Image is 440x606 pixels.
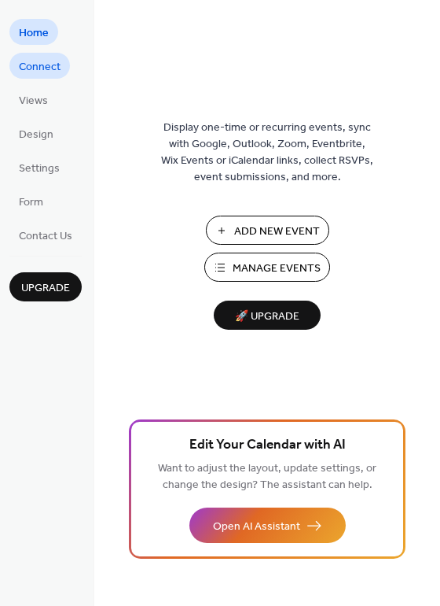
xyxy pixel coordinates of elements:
a: Connect [9,53,70,79]
button: Upgrade [9,272,82,301]
span: Contact Us [19,228,72,245]
a: Contact Us [9,222,82,248]
span: Want to adjust the layout, update settings, or change the design? The assistant can help. [158,458,376,496]
span: Form [19,194,43,211]
a: Form [9,188,53,214]
span: Home [19,25,49,42]
button: 🚀 Upgrade [214,301,321,330]
button: Open AI Assistant [189,508,346,543]
button: Manage Events [204,253,330,282]
span: Edit Your Calendar with AI [189,434,346,456]
span: Connect [19,59,60,76]
span: Display one-time or recurring events, sync with Google, Outlook, Zoom, Eventbrite, Wix Events or ... [161,120,373,186]
span: Design [19,127,53,143]
a: Design [9,120,63,146]
a: Views [9,87,57,113]
span: Add New Event [234,224,320,240]
a: Settings [9,154,69,180]
span: Manage Events [233,261,321,277]
a: Home [9,19,58,45]
span: Views [19,93,48,109]
button: Add New Event [206,216,329,245]
span: Open AI Assistant [213,519,300,535]
span: Upgrade [21,280,70,297]
span: Settings [19,161,60,177]
span: 🚀 Upgrade [223,306,311,327]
